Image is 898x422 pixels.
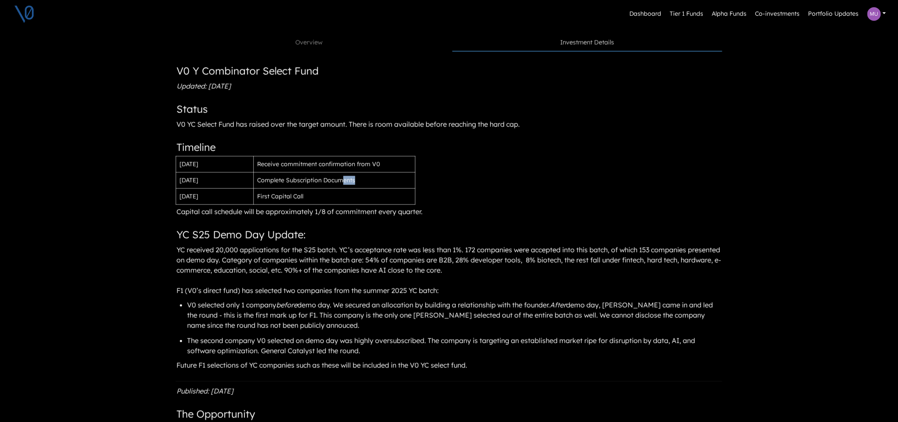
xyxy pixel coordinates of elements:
[561,38,615,48] span: Investment Details
[805,6,862,22] a: Portfolio Updates
[177,103,208,115] span: Status
[867,7,881,21] img: Profile
[667,6,707,22] a: Tier 1 Funds
[180,160,250,169] div: [DATE]
[709,6,750,22] a: Alpha Funds
[276,301,297,309] em: before
[176,118,722,131] div: V0 YC Select Fund has raised over the target amount. There is room available before reaching the ...
[550,301,566,309] em: After
[180,192,250,201] div: [DATE]
[257,176,411,185] div: Complete Subscription Documents
[257,160,411,169] div: Receive commitment confirmation from V0
[176,243,722,297] div: YC received 20,000 applications for the S25 batch. YC’s acceptance rate was less than 1%. 172 com...
[295,38,323,48] span: Overview
[14,3,35,25] img: V0 logo
[187,297,722,333] li: V0 selected only 1 company demo day. We secured an allocation by building a relationship with the...
[180,176,250,185] div: [DATE]
[752,6,803,22] a: Co-investments
[177,408,255,420] span: The Opportunity
[626,6,665,22] a: Dashboard
[177,387,233,395] em: Published: [DATE]
[176,205,722,218] div: Capital call schedule will be approximately 1/8 of commitment every quarter.
[187,333,722,358] li: The second company V0 selected on demo day was highly oversubscribed. The company is targeting an...
[177,82,231,90] em: Updated: [DATE]
[177,141,216,154] span: Timeline
[177,228,306,241] span: YC S25 Demo Day Update:
[176,359,722,372] div: Future F1 selections of YC companies such as these will be included in the V0 YC select fund.
[177,64,319,77] span: V0 Y Combinator Select Fund
[257,192,411,201] div: First Capital Call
